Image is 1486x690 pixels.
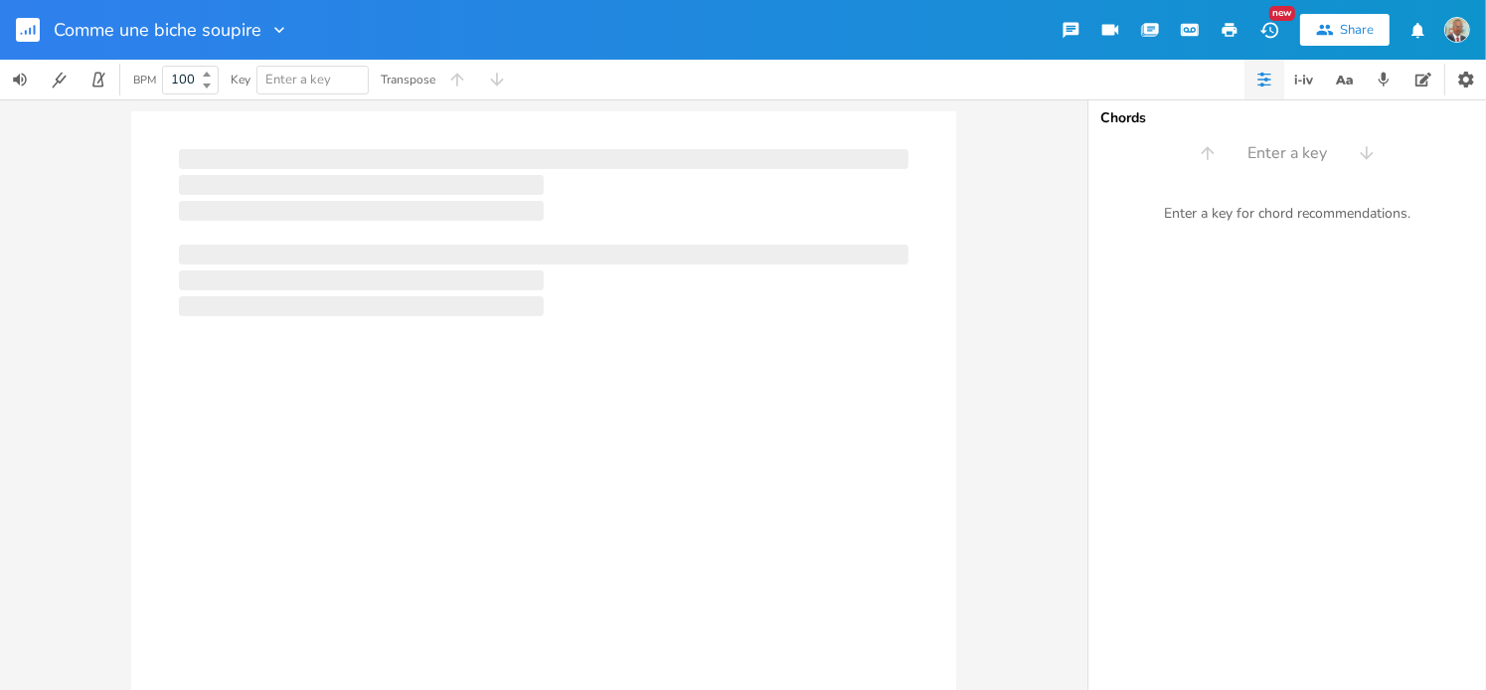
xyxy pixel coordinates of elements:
button: New [1249,12,1289,48]
div: Share [1340,21,1374,39]
div: New [1269,6,1295,21]
div: Chords [1100,111,1474,125]
div: Transpose [381,74,435,86]
span: Comme une biche soupire [54,21,261,39]
span: Enter a key [1247,142,1327,165]
div: Key [231,74,250,86]
span: Enter a key [265,71,331,88]
div: BPM [133,75,156,86]
div: Enter a key for chord recommendations. [1088,193,1486,235]
button: Share [1300,14,1390,46]
img: NODJIBEYE CHERUBIN [1444,17,1470,43]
